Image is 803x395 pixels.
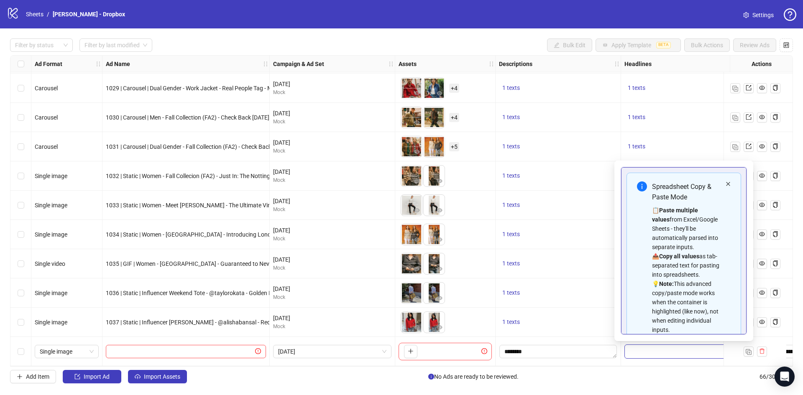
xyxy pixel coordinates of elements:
button: Add [404,345,417,358]
button: Preview [412,89,422,99]
strong: Actions [752,59,772,69]
img: Asset 2 [424,78,445,99]
button: Duplicate [730,112,740,122]
img: Asset 2 [424,136,445,157]
button: Preview [435,293,445,303]
div: Edit values [499,344,617,359]
div: [DATE] [273,138,391,147]
button: 1 texts [499,83,523,93]
button: Preview [412,118,422,128]
span: 1035 | GIF | Women - [GEOGRAPHIC_DATA] - Guaranteed to Never Go Out of Style | Editorial - Outsid... [106,260,506,267]
span: holder [269,61,274,67]
span: close [726,181,731,186]
button: Preview [435,147,445,157]
span: eye [437,324,442,330]
div: Select row 66 [10,337,31,366]
span: 1031 | Carousel | Dual Gender - Fall Collection (FA2) - Check Back [DATE] | Editorial - Outside |... [106,143,443,150]
img: Asset 1 [401,195,422,216]
span: eye [414,178,420,184]
div: Select row 65 [10,308,31,337]
div: Select row 59 [10,132,31,161]
span: exclamation-circle [481,348,490,354]
span: 1 texts [502,260,520,267]
div: [DATE] [273,167,391,176]
div: Mock [273,235,391,243]
span: copy [772,85,778,91]
span: control [783,42,789,48]
span: import [74,374,80,380]
span: eye [759,319,765,325]
span: exclamation-circle [255,348,261,354]
span: + 5 [449,142,459,151]
img: Asset 1 [401,312,422,333]
span: eye [759,231,765,237]
img: Asset 2 [424,283,445,303]
span: 1034 | Static | Women - [GEOGRAPHIC_DATA] - Introducing London Sweater Jacket | Editorial - Outsi... [106,231,511,238]
span: eye [759,173,765,178]
span: eye [437,90,442,96]
span: eye [437,149,442,155]
button: Review Ads [733,38,776,52]
span: Add Item [26,373,49,380]
button: 1 texts [624,142,649,152]
span: eye [437,237,442,242]
span: 1 texts [502,319,520,325]
button: Duplicate [744,347,754,357]
div: Mock [273,293,391,301]
span: export [746,85,752,91]
button: Preview [435,323,445,333]
span: eye [437,266,442,272]
div: [DATE] [273,226,391,235]
div: Select row 62 [10,220,31,249]
span: eye [414,237,420,242]
span: eye [759,114,765,120]
span: info-circle [637,181,647,191]
span: Single image [35,173,67,179]
div: Select all rows [10,56,31,72]
span: Import Assets [144,373,180,380]
span: 1037 | Static | Influencer [PERSON_NAME] - @alishabansal - Red - UGC | LoFi | Text Overlay | PLP ... [106,319,433,326]
span: 1030 | Carousel | Men - Fall Collection (FA2) - Check Back [DATE] | Editorial - Outside | Text Ov... [106,114,439,121]
span: eye [759,143,765,149]
span: holder [263,61,269,67]
span: eye [414,90,420,96]
span: export [746,114,752,120]
div: [DATE] [273,109,391,118]
span: 1 texts [502,201,520,208]
span: eye [414,324,420,330]
img: Asset 1 [401,166,422,186]
img: Asset 2 [424,224,445,245]
div: Select row 64 [10,278,31,308]
span: info-circle [428,374,434,380]
li: / [47,10,49,19]
span: 1 texts [502,84,520,91]
div: [DATE] [273,313,391,323]
button: 1 texts [499,112,523,122]
button: Configure table settings [780,38,793,52]
strong: Assets [399,59,417,69]
button: 1 texts [499,142,523,152]
div: [DATE] [273,79,391,89]
span: eye [437,207,442,213]
button: 1 texts [499,259,523,269]
img: Asset 1 [401,136,422,157]
span: 66 / 300 items [760,372,793,381]
img: Duplicate [732,86,738,92]
span: eye [759,85,765,91]
img: Asset 2 [424,253,445,274]
button: Preview [412,264,422,274]
div: Select row 60 [10,161,31,191]
span: eye [414,295,420,301]
div: Mock [273,118,391,126]
span: eye [437,120,442,125]
a: Sheets [24,10,45,19]
span: 1 texts [502,289,520,296]
strong: Note: [659,280,674,287]
span: eye [759,202,765,208]
span: Carousel [35,85,58,92]
div: Resize Descriptions column [619,56,621,72]
span: Single image [35,231,67,238]
button: Preview [412,176,422,186]
span: 1029 | Carousel | Dual Gender - Work Jacket - Real People Tag - Mixed Colors | Editorial - Outsid... [106,85,441,92]
span: September 2025 [278,345,386,358]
